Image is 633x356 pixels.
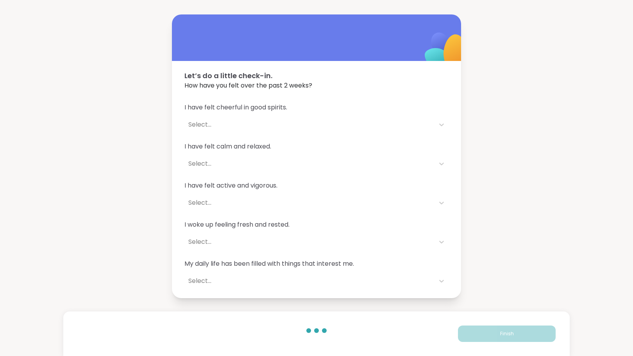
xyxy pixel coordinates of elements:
span: Let’s do a little check-in. [184,70,449,81]
span: I woke up feeling fresh and rested. [184,220,449,229]
span: Finish [500,330,514,337]
div: Select... [188,120,431,129]
button: Finish [458,326,556,342]
div: Select... [188,198,431,208]
span: I have felt calm and relaxed. [184,142,449,151]
div: Select... [188,276,431,286]
span: How have you felt over the past 2 weeks? [184,81,449,90]
span: I have felt active and vigorous. [184,181,449,190]
span: My daily life has been filled with things that interest me. [184,259,449,268]
span: I have felt cheerful in good spirits. [184,103,449,112]
div: Select... [188,159,431,168]
div: Select... [188,237,431,247]
img: ShareWell Logomark [406,12,484,90]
